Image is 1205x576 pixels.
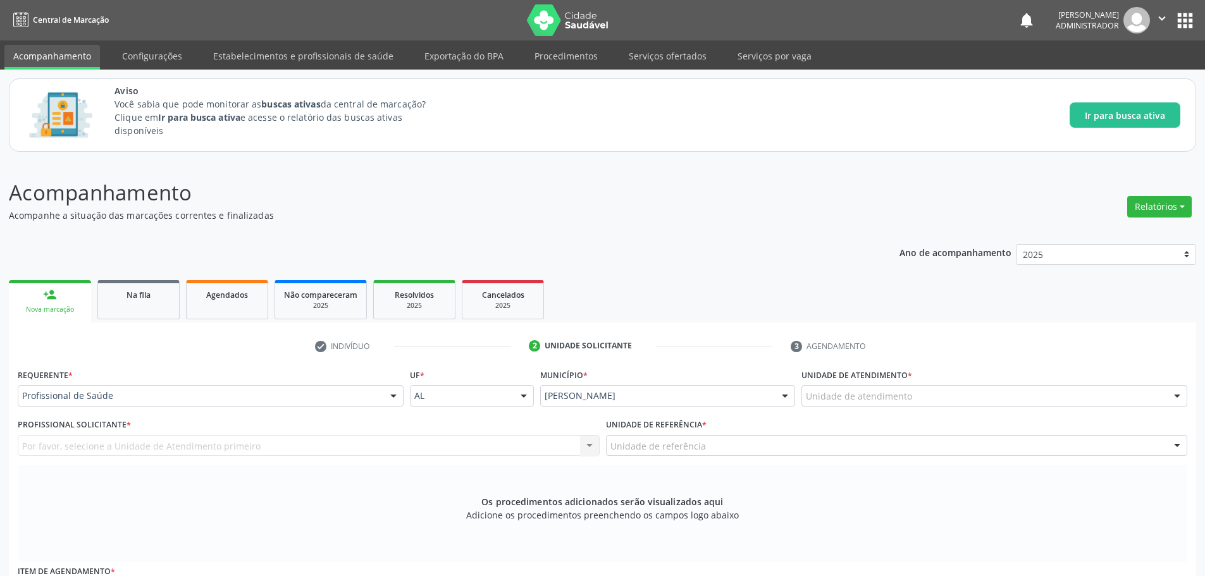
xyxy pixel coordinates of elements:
[204,45,402,67] a: Estabelecimentos e profissionais de saúde
[114,84,449,97] span: Aviso
[620,45,715,67] a: Serviços ofertados
[9,9,109,30] a: Central de Marcação
[18,305,82,314] div: Nova marcação
[395,290,434,300] span: Resolvidos
[1070,102,1180,128] button: Ir para busca ativa
[1056,20,1119,31] span: Administrador
[1085,109,1165,122] span: Ir para busca ativa
[9,209,840,222] p: Acompanhe a situação das marcações correntes e finalizadas
[284,290,357,300] span: Não compareceram
[606,415,707,435] label: Unidade de referência
[416,45,512,67] a: Exportação do BPA
[1018,11,1035,29] button: notifications
[383,301,446,310] div: 2025
[9,177,840,209] p: Acompanhamento
[729,45,820,67] a: Serviços por vaga
[114,97,449,137] p: Você sabia que pode monitorar as da central de marcação? Clique em e acesse o relatório das busca...
[1155,11,1169,25] i: 
[261,98,320,110] strong: buscas ativas
[471,301,535,310] div: 2025
[1174,9,1196,32] button: apps
[43,288,57,302] div: person_add
[545,389,769,402] span: [PERSON_NAME]
[899,244,1011,260] p: Ano de acompanhamento
[1056,9,1119,20] div: [PERSON_NAME]
[4,45,100,70] a: Acompanhamento
[806,389,912,403] span: Unidade de atendimento
[526,45,607,67] a: Procedimentos
[33,15,109,25] span: Central de Marcação
[113,45,191,67] a: Configurações
[1150,7,1174,34] button: 
[284,301,357,310] div: 2025
[482,290,524,300] span: Cancelados
[414,389,509,402] span: AL
[158,111,240,123] strong: Ir para busca ativa
[540,365,588,385] label: Município
[18,415,131,435] label: Profissional Solicitante
[545,340,632,352] div: Unidade solicitante
[22,389,378,402] span: Profissional de Saúde
[610,439,706,453] span: Unidade de referência
[18,365,73,385] label: Requerente
[127,290,151,300] span: Na fila
[529,340,540,352] div: 2
[206,290,248,300] span: Agendados
[1127,196,1192,218] button: Relatórios
[481,495,723,508] span: Os procedimentos adicionados serão visualizados aqui
[1123,7,1150,34] img: img
[410,365,424,385] label: UF
[801,365,912,385] label: Unidade de atendimento
[466,508,739,522] span: Adicione os procedimentos preenchendo os campos logo abaixo
[25,87,97,144] img: Imagem de CalloutCard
